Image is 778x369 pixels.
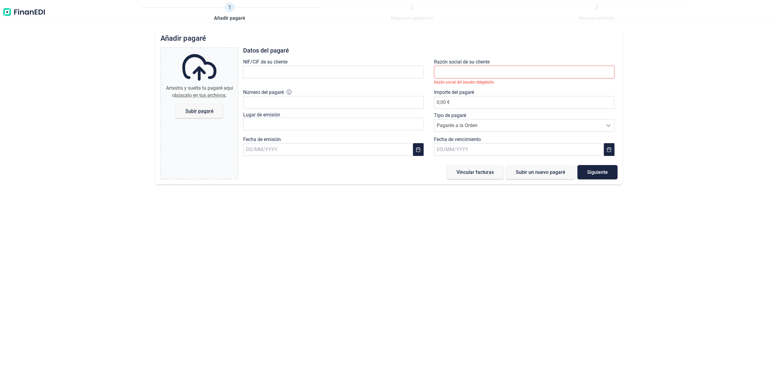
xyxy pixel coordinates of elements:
[434,58,490,66] label: Razón social de su cliente
[434,80,494,84] small: Razón social del Deudor obligatorio
[214,2,245,22] a: 1Añadir pagaré
[243,143,413,156] input: DD/MM/YYYY
[185,109,214,113] span: Subir pagaré
[434,136,481,143] label: Fecha de vencimiento
[456,170,494,174] span: Vincular facturas
[243,89,284,96] label: Número del pagaré
[434,112,466,119] label: Tipo de pagaré
[243,58,287,66] label: NIF/CIF de su cliente
[516,170,565,174] span: Subir un nuevo pagaré
[164,84,235,99] div: Arrastra y suelta tu pagaré aquí o
[2,2,46,22] img: Logo de aplicación
[434,89,474,96] label: Importe del pagaré
[243,112,280,118] label: Lugar de emisión
[243,47,618,53] h3: Datos del pagaré
[243,136,281,143] label: Fecha de emisión
[160,34,618,43] h2: Añadir pagaré
[447,165,504,179] button: Vincular facturas
[434,119,603,132] span: Pagarés a la Orden
[506,165,575,179] button: Subir un nuevo pagaré
[225,2,235,12] span: 1
[175,92,227,98] span: búscalo en tus archivos.
[604,143,614,156] button: Choose Date
[587,170,608,174] span: Siguiente
[577,165,618,179] button: Siguiente
[214,15,245,22] span: Añadir pagaré
[434,143,604,156] input: DD/MM/YYYY
[413,143,424,156] button: Choose Date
